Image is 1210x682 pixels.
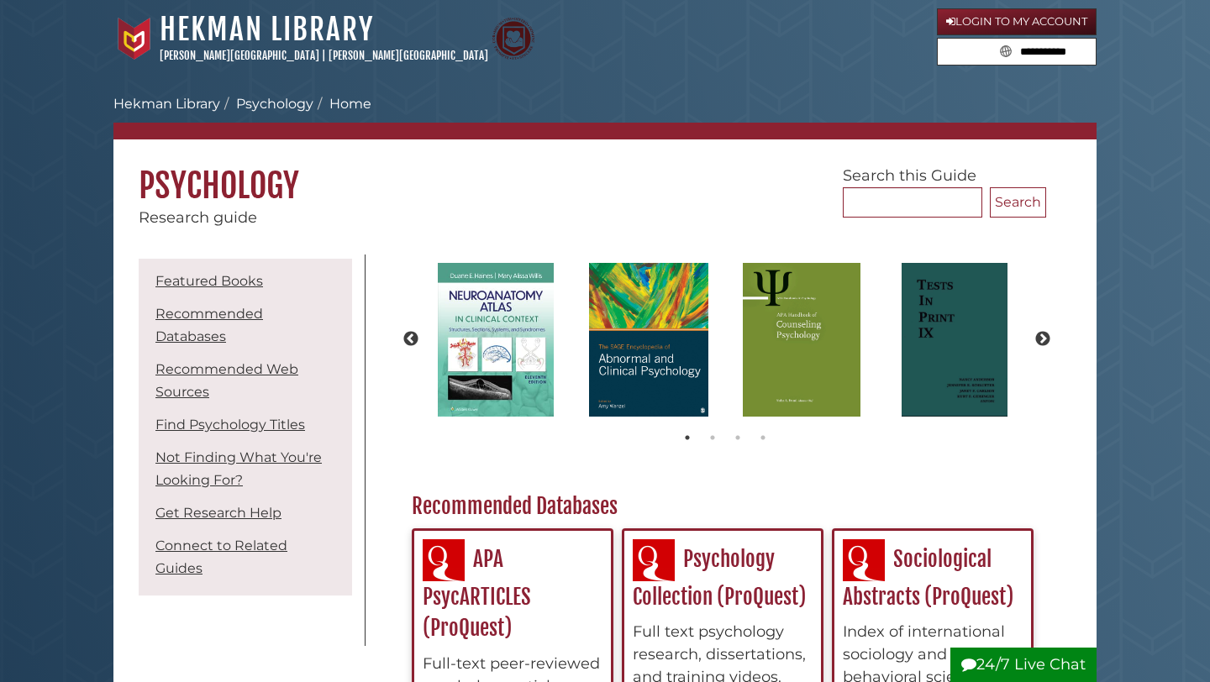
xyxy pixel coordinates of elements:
[429,254,563,425] img: Neuroanatomy atlas in clinical context
[581,254,716,425] img: The SAGE Encyclopedia of Abnormal and Clinical Psychology
[160,49,319,62] a: [PERSON_NAME][GEOGRAPHIC_DATA]
[1034,331,1051,348] button: Next
[113,94,1097,139] nav: breadcrumb
[423,546,531,641] a: APA PsycARTICLES (ProQuest)
[236,96,313,112] a: Psychology
[155,361,298,400] a: Recommended Web Sources
[329,49,488,62] a: [PERSON_NAME][GEOGRAPHIC_DATA]
[950,648,1097,682] button: 24/7 Live Chat
[113,139,1097,207] h1: Psychology
[403,493,1046,520] h2: Recommended Databases
[322,49,326,62] span: |
[155,449,322,488] a: Not Finding What You're Looking For?
[492,18,534,60] img: Calvin Theological Seminary
[402,331,419,348] button: Previous
[155,417,305,433] a: Find Psychology Titles
[113,96,220,112] a: Hekman Library
[679,429,696,446] button: 1 of 4
[155,538,287,576] a: Connect to Related Guides
[755,429,771,446] button: 4 of 4
[155,273,263,289] a: Featured Books
[893,254,1016,425] img: Tests in Print IX: an index to tests, test reviews, and the literature on specific tests
[990,187,1046,218] button: Search
[937,8,1097,35] a: Login to My Account
[155,306,263,344] a: Recommended Databases
[139,208,257,227] span: Research guide
[704,429,721,446] button: 2 of 4
[139,254,352,604] div: Guide Pages
[113,18,155,60] img: Calvin University
[995,39,1017,61] button: Search
[937,38,1097,66] form: Search library guides, policies, and FAQs.
[160,11,374,48] a: Hekman Library
[729,429,746,446] button: 3 of 4
[734,254,870,425] img: APA Handbook of Counseling Psychology
[313,94,371,114] li: Home
[633,546,806,610] a: Psychology Collection (ProQuest)
[155,505,281,521] a: Get Research Help
[843,546,1013,610] a: Sociological Abstracts (ProQuest)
